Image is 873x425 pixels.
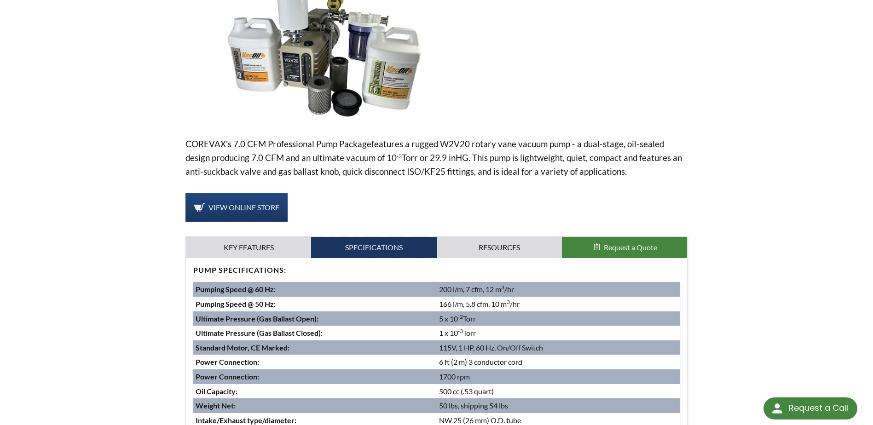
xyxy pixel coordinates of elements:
[186,237,311,258] a: Key Features
[437,384,680,399] td: 500 cc (.53 quart)
[604,243,657,252] span: Request a Quote
[311,237,436,258] a: Specifications
[193,398,436,413] td: Weight Net:
[397,153,402,160] sup: -3
[193,384,436,399] td: Oil Capacity:
[770,401,785,416] img: round button
[193,355,436,369] td: Power Connection:
[185,137,687,178] p: features a rugged W2V20 rotary vane vacuum pump - a dual-stage, oil-sealed design producing 7.0 C...
[437,311,680,326] td: 5 x 10 Torr
[437,297,680,311] td: 166 l/m, 5.8 cfm, 10 m /hr
[458,327,463,334] sup: -3
[193,369,436,384] td: Power Connection:
[185,138,371,149] span: COREVAX's 7.0 CFM Professional Pump Package
[458,313,463,320] sup: -2
[193,265,679,275] h4: PUMP SPECIFICATIONS:
[193,326,436,340] td: Ultimate Pressure (Gas Ballast Closed):
[507,299,510,305] sup: 3
[437,398,680,413] td: 50 lbs, shipping 54 lbs
[193,282,436,297] td: Pumping Speed @ 60 Hz:
[789,397,848,419] div: Request a Call
[437,237,562,258] a: Resources
[437,369,680,384] td: 1700 rpm
[437,326,680,340] td: 1 x 10 Torr
[437,355,680,369] td: 6 ft (2 m) 3 conductor cord
[437,340,680,355] td: 115V, 1 HP, 60 Hz, On/Off Switch
[193,311,436,326] td: Ultimate Pressure (Gas Ballast Open):
[193,297,436,311] td: Pumping Speed @ 50 Hz:
[437,282,680,297] td: 200 l/m, 7 cfm, 12 m /hr
[185,193,288,222] a: View Online Store
[208,203,279,212] span: View Online Store
[763,397,857,419] div: Request a Call
[562,237,687,258] button: Request a Quote
[501,284,504,291] sup: 3
[193,340,436,355] td: Standard Motor, CE Marked:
